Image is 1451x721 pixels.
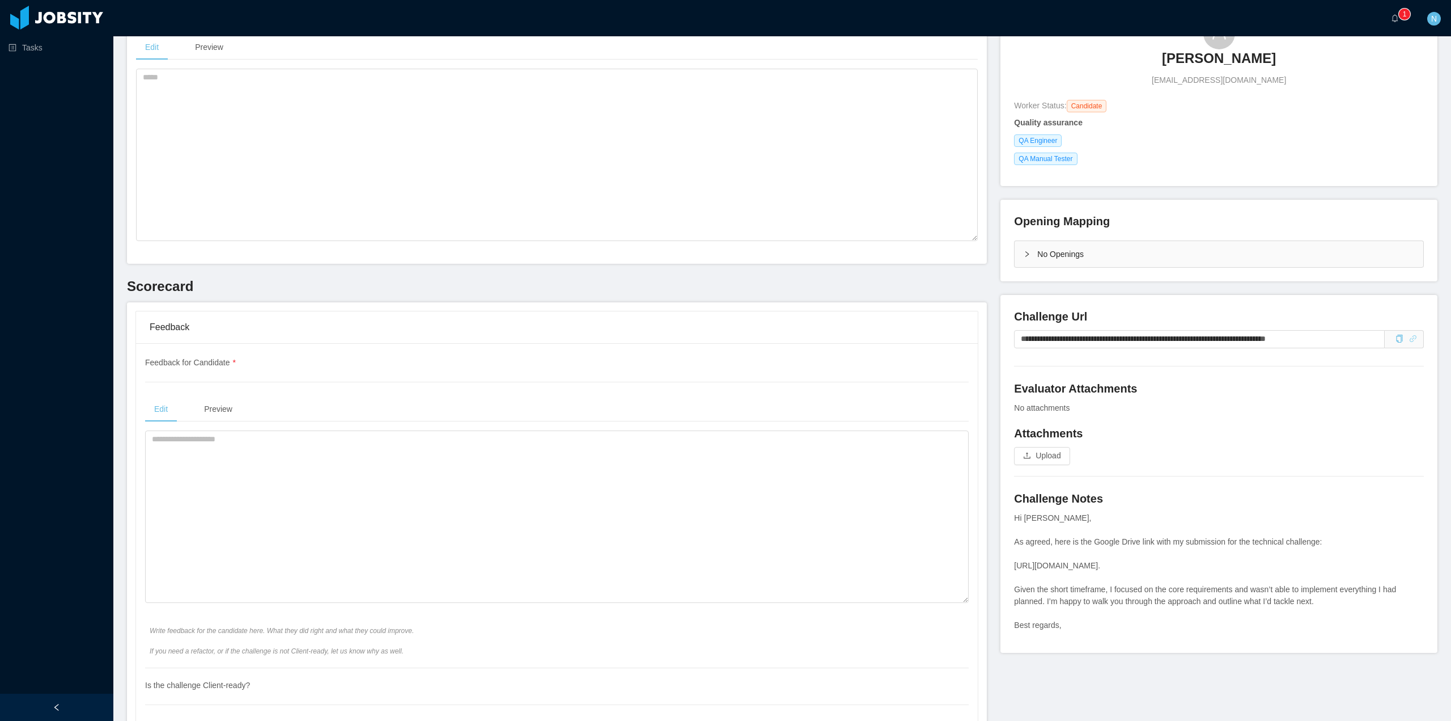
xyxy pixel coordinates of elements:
[1014,153,1077,165] span: QA Manual Tester
[150,311,964,343] div: Feedback
[1395,335,1403,343] i: icon: copy
[1014,101,1066,110] span: Worker Status:
[1014,213,1110,229] h4: Opening Mapping
[1014,118,1083,127] strong: Quality assurance
[1162,49,1276,68] h3: [PERSON_NAME]
[195,397,241,422] div: Preview
[1014,425,1424,441] h4: Attachments
[150,626,862,656] span: Write feedback for the candidate here. What they did right and what they could improve. If you ne...
[1152,74,1286,86] span: [EMAIL_ADDRESS][DOMAIN_NAME]
[186,35,232,60] div: Preview
[1431,12,1437,26] span: N
[145,681,250,690] span: Is the challenge Client-ready?
[1014,447,1070,465] button: icon: uploadUpload
[1409,335,1417,343] i: icon: link
[1014,402,1424,414] div: No attachments
[1067,100,1107,112] span: Candidate
[9,36,104,59] a: icon: profileTasks
[1024,251,1030,258] i: icon: right
[145,358,236,367] span: Feedback for Candidate
[1403,9,1407,20] p: 1
[1014,451,1070,460] span: icon: uploadUpload
[1014,491,1424,507] h4: Challenge Notes
[1409,334,1417,343] a: icon: link
[1399,9,1410,20] sup: 1
[1391,14,1399,22] i: icon: bell
[145,397,177,422] div: Edit
[1395,333,1403,345] div: Copy
[1015,241,1423,267] div: icon: rightNo Openings
[1162,49,1276,74] a: [PERSON_NAME]
[136,35,168,60] div: Edit
[1014,134,1062,147] span: QA Engineer
[1014,381,1424,397] h4: Evaluator Attachments
[127,277,987,296] h3: Scorecard
[1014,512,1424,631] div: Hi [PERSON_NAME], As agreed, here is the Google Drive link with my submission for the technical c...
[1014,309,1424,324] h4: Challenge Url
